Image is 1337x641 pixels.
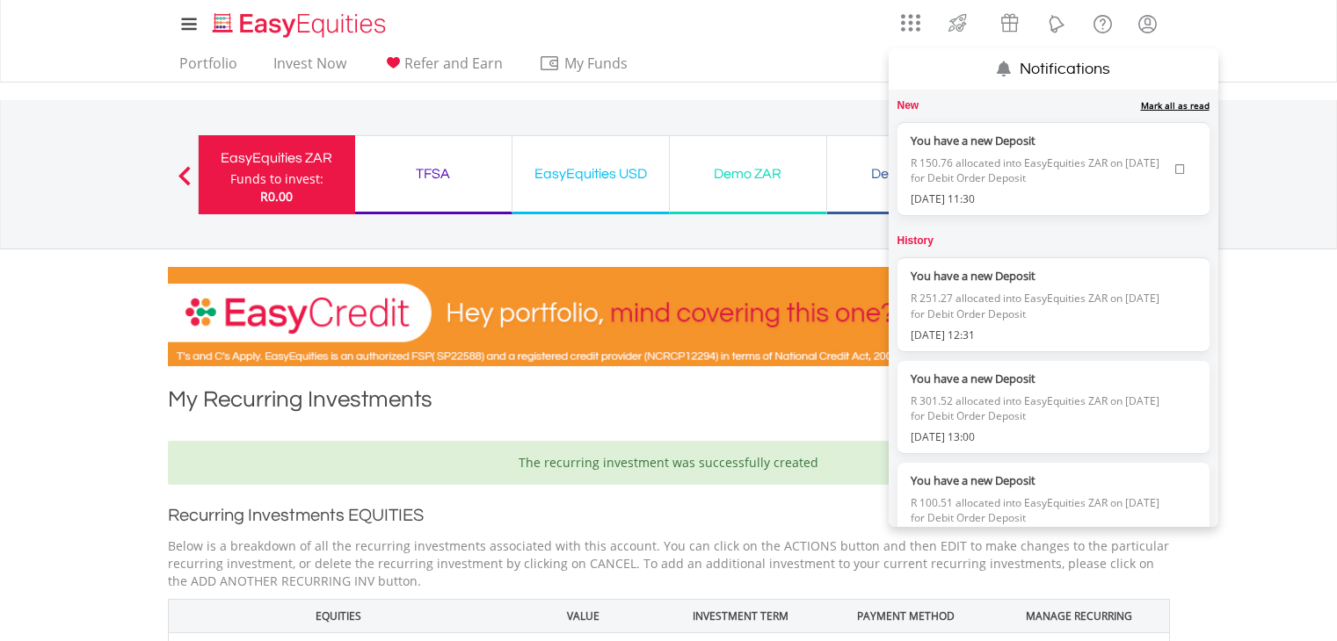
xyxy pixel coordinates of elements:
[911,267,1167,284] label: You have a new Deposit
[890,4,932,32] a: AppsGrid
[366,162,501,186] div: TFSA
[911,429,1167,444] label: [DATE] 13:00
[658,599,823,632] th: INVESTMENT TERM
[1080,4,1125,40] a: FAQ's and Support
[823,599,990,632] th: PAYMENT METHOD
[266,54,353,82] a: Invest Now
[911,132,1167,149] label: You have a new Deposit
[943,9,972,37] img: thrive-v2.svg
[209,11,393,40] img: EasyEquities_Logo.png
[209,146,345,170] div: EasyEquities ZAR
[995,9,1024,37] img: vouchers-v2.svg
[539,52,654,75] span: My Funds
[989,599,1169,632] th: MANAGE RECURRING
[984,4,1035,37] a: Vouchers
[168,267,1170,366] img: EasyCredit Promotion Banner
[260,188,293,205] span: R0.00
[911,284,1167,327] span: R 251.27 allocated into EasyEquities ZAR on [DATE] for Debit Order Deposit
[897,234,934,248] label: History heading
[181,454,1157,472] p: The recurring investment was successfully created
[911,191,1167,206] label: [DATE] 11:30
[1141,99,1210,112] a: Mark all unread notifications as read
[523,162,658,186] div: EasyEquities USD
[911,149,1167,191] span: R 150.76 allocated into EasyEquities ZAR on [DATE] for Debit Order Deposit
[838,162,973,186] div: Demo USD
[911,387,1167,429] span: R 301.52 allocated into EasyEquities ZAR on [DATE] for Debit Order Deposit
[168,502,1170,529] h2: Recurring Investments EQUITIES
[901,13,920,32] img: grid-menu-icon.svg
[1035,4,1080,40] a: Notifications
[1125,4,1170,43] a: My Profile
[680,162,816,186] div: Demo ZAR
[508,599,658,632] th: VALUE
[168,599,508,632] th: EQUITIES
[404,54,503,73] span: Refer and Earn
[168,537,1170,590] p: Below is a breakdown of all the recurring investments associated with this account. You can click...
[897,98,919,113] label: New notifications
[911,328,1167,342] label: [DATE] 12:31
[911,472,1167,489] label: You have a new Deposit
[206,4,393,40] a: Home page
[911,489,1167,531] span: R 100.51 allocated into EasyEquities ZAR on [DATE] for Debit Order Deposit
[172,54,244,82] a: Portfolio
[911,370,1167,387] label: You have a new Deposit
[230,170,323,188] div: Funds to invest:
[1020,48,1110,81] p: Notifications
[375,54,510,82] a: Refer and Earn
[168,384,1170,423] h1: My Recurring Investments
